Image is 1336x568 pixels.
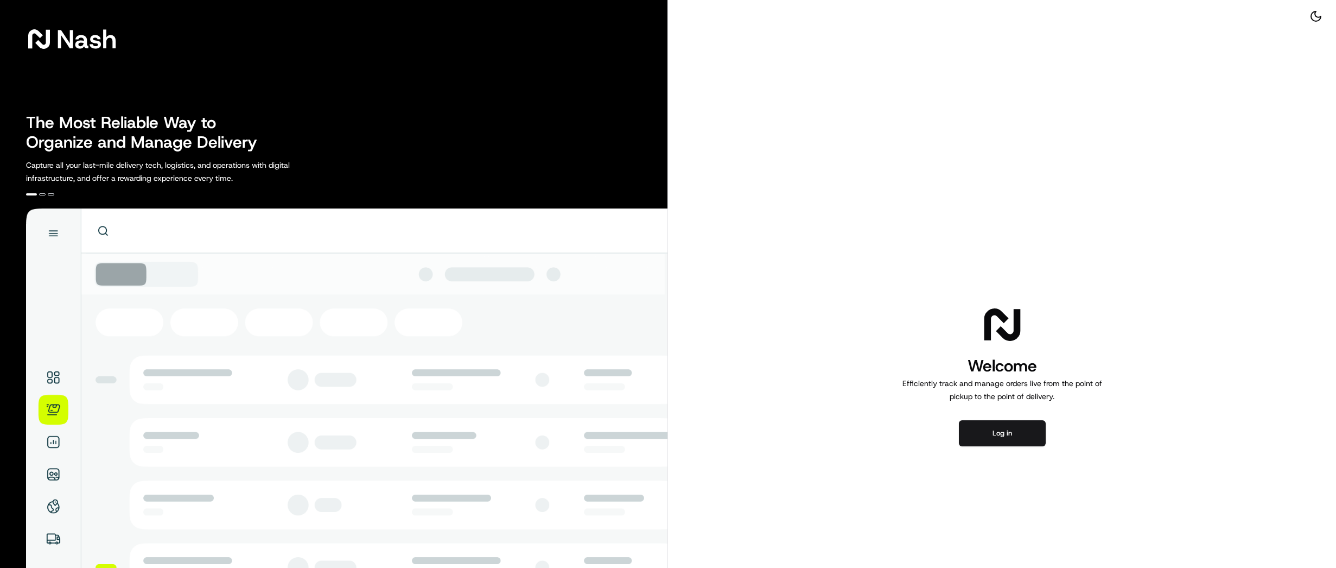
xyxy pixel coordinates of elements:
[959,420,1046,446] button: Log in
[26,159,339,185] p: Capture all your last-mile delivery tech, logistics, and operations with digital infrastructure, ...
[56,28,117,50] span: Nash
[898,355,1106,377] h1: Welcome
[898,377,1106,403] p: Efficiently track and manage orders live from the point of pickup to the point of delivery.
[26,113,269,152] h2: The Most Reliable Way to Organize and Manage Delivery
